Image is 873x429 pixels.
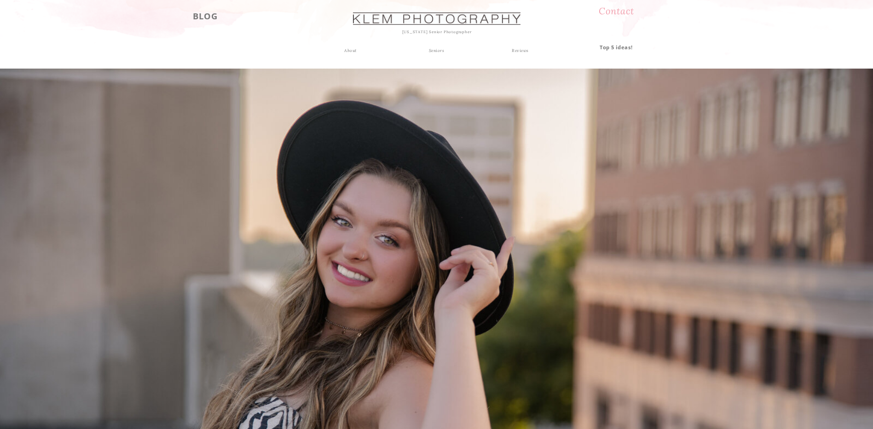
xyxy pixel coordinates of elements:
[498,47,543,55] a: Reviews
[420,47,453,55] a: Seniors
[339,47,363,55] a: About
[377,29,497,37] h1: [US_STATE] Senior Photographer
[586,43,647,52] a: Top 5 ideas!
[581,3,652,25] a: Contact
[175,8,236,25] a: BLOG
